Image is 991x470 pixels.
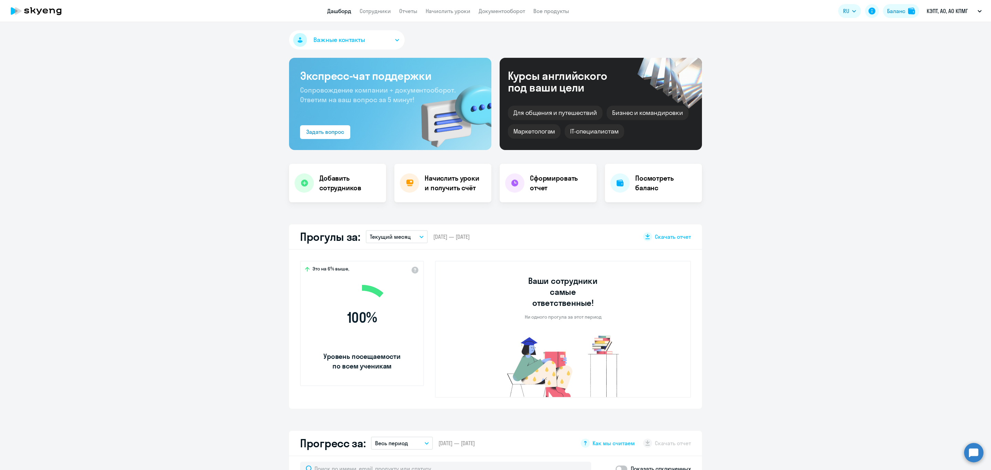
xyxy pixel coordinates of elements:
[426,8,470,14] a: Начислить уроки
[655,233,691,241] span: Скачать отчет
[908,8,915,14] img: balance
[508,124,561,139] div: Маркетологам
[530,173,591,193] h4: Сформировать отчет
[322,352,402,371] span: Уровень посещаемости по всем ученикам
[289,30,405,50] button: Важные контакты
[300,436,365,450] h2: Прогресс за:
[927,7,968,15] p: КЭПТ, АО, АО КПМГ
[366,230,428,243] button: Текущий месяц
[371,437,433,450] button: Весь период
[411,73,491,150] img: bg-img
[494,334,632,397] img: no-truants
[360,8,391,14] a: Сотрудники
[300,86,456,104] span: Сопровождение компании + документооборот. Ответим на ваш вопрос за 5 минут!
[300,69,480,83] h3: Экспресс-чат поддержки
[300,125,350,139] button: Задать вопрос
[508,70,626,93] div: Курсы английского под ваши цели
[319,173,381,193] h4: Добавить сотрудников
[838,4,861,18] button: RU
[565,124,624,139] div: IT-специалистам
[306,128,344,136] div: Задать вопрос
[593,439,635,447] span: Как мы считаем
[313,35,365,44] span: Важные контакты
[438,439,475,447] span: [DATE] — [DATE]
[607,106,689,120] div: Бизнес и командировки
[923,3,985,19] button: КЭПТ, АО, АО КПМГ
[533,8,569,14] a: Все продукты
[370,233,411,241] p: Текущий месяц
[300,230,360,244] h2: Прогулы за:
[479,8,525,14] a: Документооборот
[883,4,919,18] button: Балансbalance
[508,106,603,120] div: Для общения и путешествий
[425,173,484,193] h4: Начислить уроки и получить счёт
[399,8,417,14] a: Отчеты
[525,314,601,320] p: Ни одного прогула за этот период
[322,309,402,326] span: 100 %
[312,266,349,274] span: Это на 6% выше,
[635,173,696,193] h4: Посмотреть баланс
[327,8,351,14] a: Дашборд
[887,7,905,15] div: Баланс
[519,275,607,308] h3: Ваши сотрудники самые ответственные!
[375,439,408,447] p: Весь период
[433,233,470,241] span: [DATE] — [DATE]
[843,7,849,15] span: RU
